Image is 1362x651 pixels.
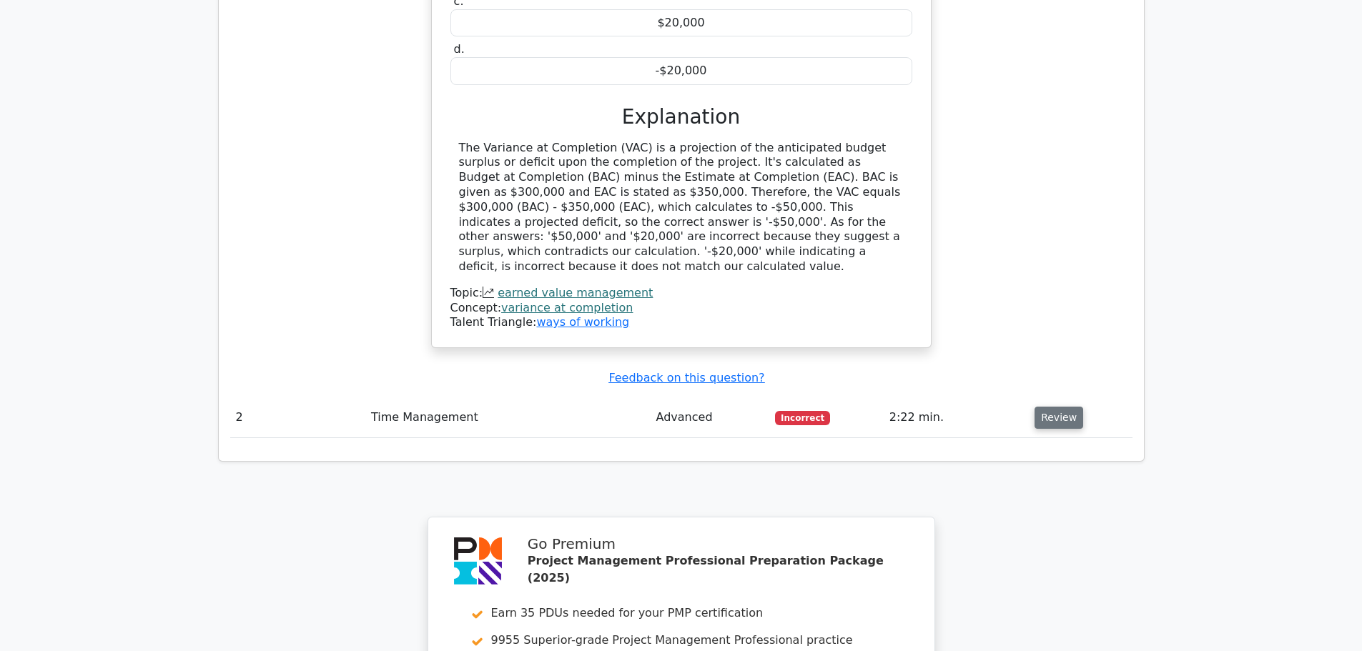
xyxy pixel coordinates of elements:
span: d. [454,42,465,56]
a: Feedback on this question? [608,371,764,384]
div: Topic: [450,286,912,301]
div: Concept: [450,301,912,316]
div: The Variance at Completion (VAC) is a projection of the anticipated budget surplus or deficit upo... [459,141,904,274]
div: -$20,000 [450,57,912,85]
div: Talent Triangle: [450,286,912,330]
a: variance at completion [501,301,633,314]
td: Time Management [365,397,650,438]
a: earned value management [498,286,653,299]
button: Review [1035,407,1083,429]
td: 2:22 min. [884,397,1029,438]
a: ways of working [536,315,629,329]
td: 2 [230,397,366,438]
span: Incorrect [775,411,830,425]
div: $20,000 [450,9,912,37]
h3: Explanation [459,105,904,129]
td: Advanced [651,397,770,438]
